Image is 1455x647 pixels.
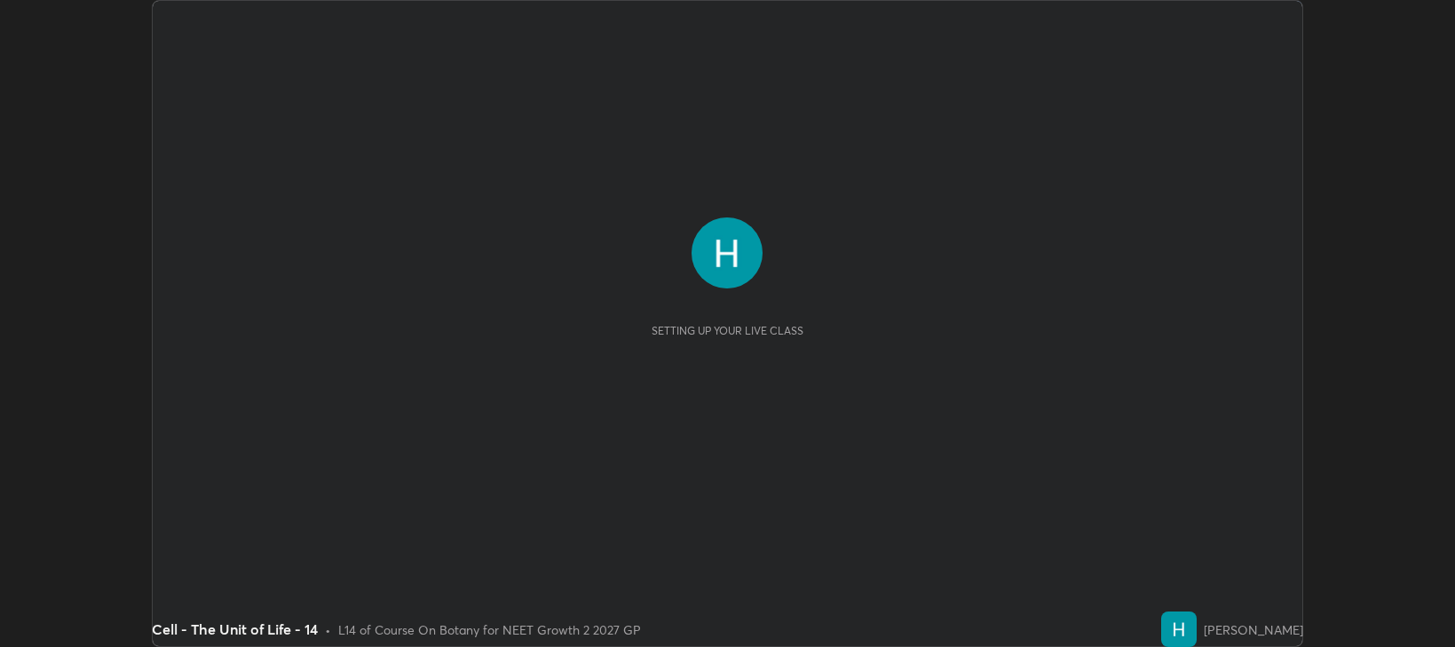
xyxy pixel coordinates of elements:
[652,324,803,337] div: Setting up your live class
[1204,620,1303,639] div: [PERSON_NAME]
[692,217,763,288] img: 000e462402ac40b8a20d8e5952cb4aa4.16756136_3
[325,620,331,639] div: •
[338,620,641,639] div: L14 of Course On Botany for NEET Growth 2 2027 GP
[152,619,318,640] div: Cell - The Unit of Life - 14
[1161,611,1197,647] img: 000e462402ac40b8a20d8e5952cb4aa4.16756136_3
